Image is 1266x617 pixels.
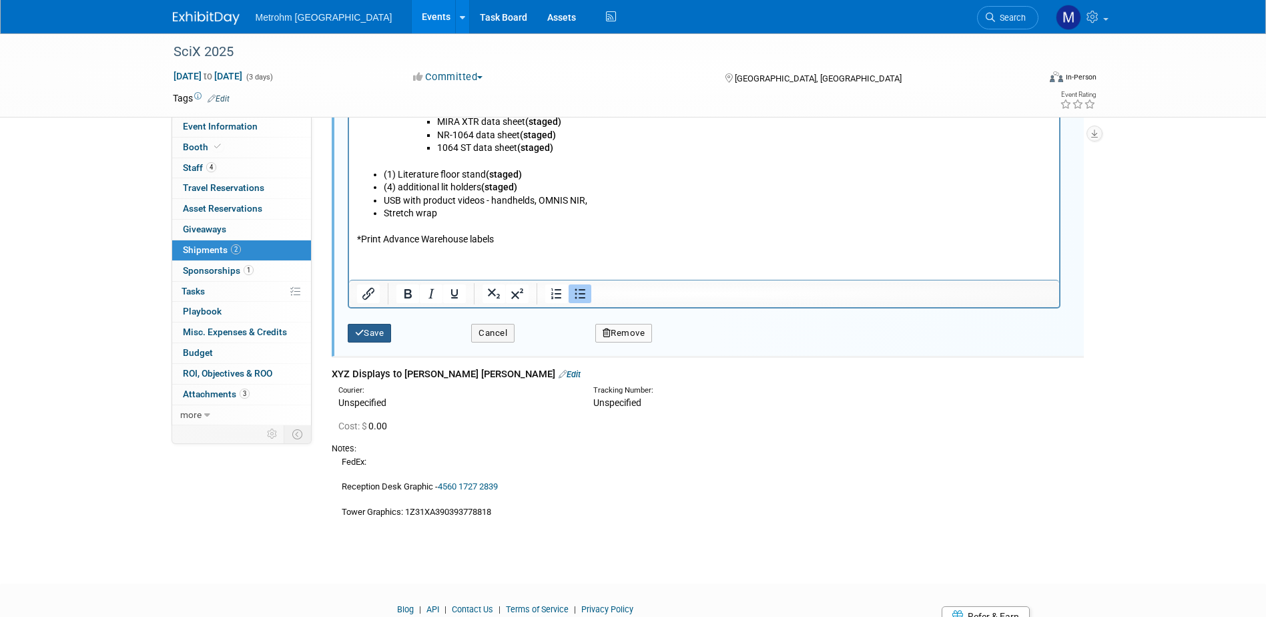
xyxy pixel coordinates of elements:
img: Michelle Simoes [1056,5,1081,30]
b: (staged) [126,346,162,357]
b: (staged) [171,595,207,606]
div: In-Person [1065,72,1096,82]
b: 9/24. [121,45,143,56]
b: [DATE] [129,19,157,30]
button: Save [348,324,392,343]
b: (staged) [246,569,282,580]
span: 2 [231,244,241,254]
a: Search [977,6,1038,29]
span: (3 days) [245,73,273,81]
a: Giveaways [172,220,311,240]
button: Committed [408,70,488,84]
li: XTR (product team - JY requested [PERSON_NAME] to drop instrument off to [PERSON_NAME] by 9/15) [61,136,703,150]
span: Tasks [182,286,205,296]
span: Giveaways [183,224,226,234]
button: Bullet list [569,284,591,303]
button: Remove [595,324,653,343]
span: | [441,604,450,614]
span: Asset Reservations [183,203,262,214]
div: SciX 2025 [169,40,1018,64]
li: Pens [61,385,703,398]
span: 3 [240,389,250,399]
li: PA.CO.1010_digital.pdf [88,503,703,516]
li: Spec: [35,110,703,189]
li: i-Raman NxG (Metrohm Spectro to bring) [61,176,703,189]
a: Misc. Expenses & Credits [172,323,311,343]
li: Mints [61,411,703,424]
b: (staged) [129,359,165,370]
li: (2) ipads - check if staff can use their own work phones instead [35,450,703,463]
li: Catalog: SPELEC line portfolio | Metrohm - arrived from MAG [88,542,703,555]
span: Attachments [183,389,250,399]
span: Cost: $ [338,421,368,431]
li: 80005477EN - 2060 Raman Analyzer [88,489,703,503]
span: [DATE] [DATE] [173,70,243,82]
li: Giveaway foam board [35,345,703,359]
a: Attachments3 [172,385,311,405]
div: XYZ Displays to [PERSON_NAME] [PERSON_NAME] [332,367,1084,381]
a: Budget [172,343,311,363]
a: Contact Us [452,604,493,614]
span: Event Information [183,121,258,132]
button: Underline [443,284,466,303]
a: 4560 1727 2839 [438,481,498,491]
li: Process Analytics: [61,476,703,516]
div: Tracking Number: [593,385,892,396]
a: Blog [397,604,414,614]
li: Raffle/Giveaway - Star Trek Merch - (2) Funko Pops, (5) pack of socks, and (1) mug [35,293,703,345]
button: Subscript [483,284,505,303]
button: Numbered list [545,284,568,303]
li: NR-1064 data sheet [88,594,703,608]
a: ROI, Objectives & ROO [172,364,311,384]
b: [DATE] [119,6,147,17]
span: Playbook [183,306,222,317]
b: (staged) [336,542,372,553]
a: Edit [208,94,230,104]
a: Edit [559,369,581,379]
b: (staged) [176,582,212,592]
li: 3 winners - shipping 1 bundle for display [61,306,703,320]
li: EC: [35,202,703,228]
div: Event Rating [1060,91,1096,98]
b: (staged) [75,464,111,475]
span: | [495,604,504,614]
img: ExhibitDay [173,11,240,25]
li: Stress beakers [61,398,703,411]
li: EC: [61,516,703,555]
b: Marketing Materials: [8,280,97,291]
span: Budget [183,347,213,358]
li: Nanoram (product team - JY requested [PERSON_NAME] to drop instrument off to [PERSON_NAME] by 9/15) [61,150,703,163]
span: 1 [244,265,254,275]
a: Tasks [172,282,311,302]
b: (staged) [241,490,277,501]
div: Unspecified [338,396,573,409]
span: | [416,604,424,614]
b: (staged) [184,503,220,514]
i: Booth reservation complete [214,143,221,150]
span: Travel Reservations [183,182,264,193]
a: Sponsorships1 [172,261,311,281]
span: to [202,71,214,81]
b: Instruments: [8,97,62,108]
span: Unspecified [593,397,641,408]
span: 0.00 [338,421,392,431]
b: - Staged [489,137,525,148]
span: Metrohm [GEOGRAPHIC_DATA] [256,12,392,23]
a: Terms of Service [506,604,569,614]
li: 1064 ST (product team - JY requested [PERSON_NAME] to drop instrument off to [PERSON_NAME] by 9/1... [61,162,703,176]
a: Privacy Policy [581,604,633,614]
li: MIRA XTR data sheet [88,581,703,594]
img: Format-Inperson.png [1050,71,1063,82]
a: Event Information [172,117,311,137]
div: Notes: [332,443,1084,455]
li: Handheld 3 tier display [35,359,703,372]
li: Bluetooth earbuds [61,424,703,437]
a: Travel Reservations [172,178,311,198]
button: Bold [396,284,419,303]
a: Playbook [172,302,311,322]
span: more [180,409,202,420]
li: OMNIS NIR (show) [61,123,703,136]
li: 3 additional old mugs for giveaway [61,333,703,346]
p: Advance warehouse starts Advance warehouse deadline Warehouse receiving hours are . Marketing nee... [8,5,703,110]
span: Staff [183,162,216,173]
